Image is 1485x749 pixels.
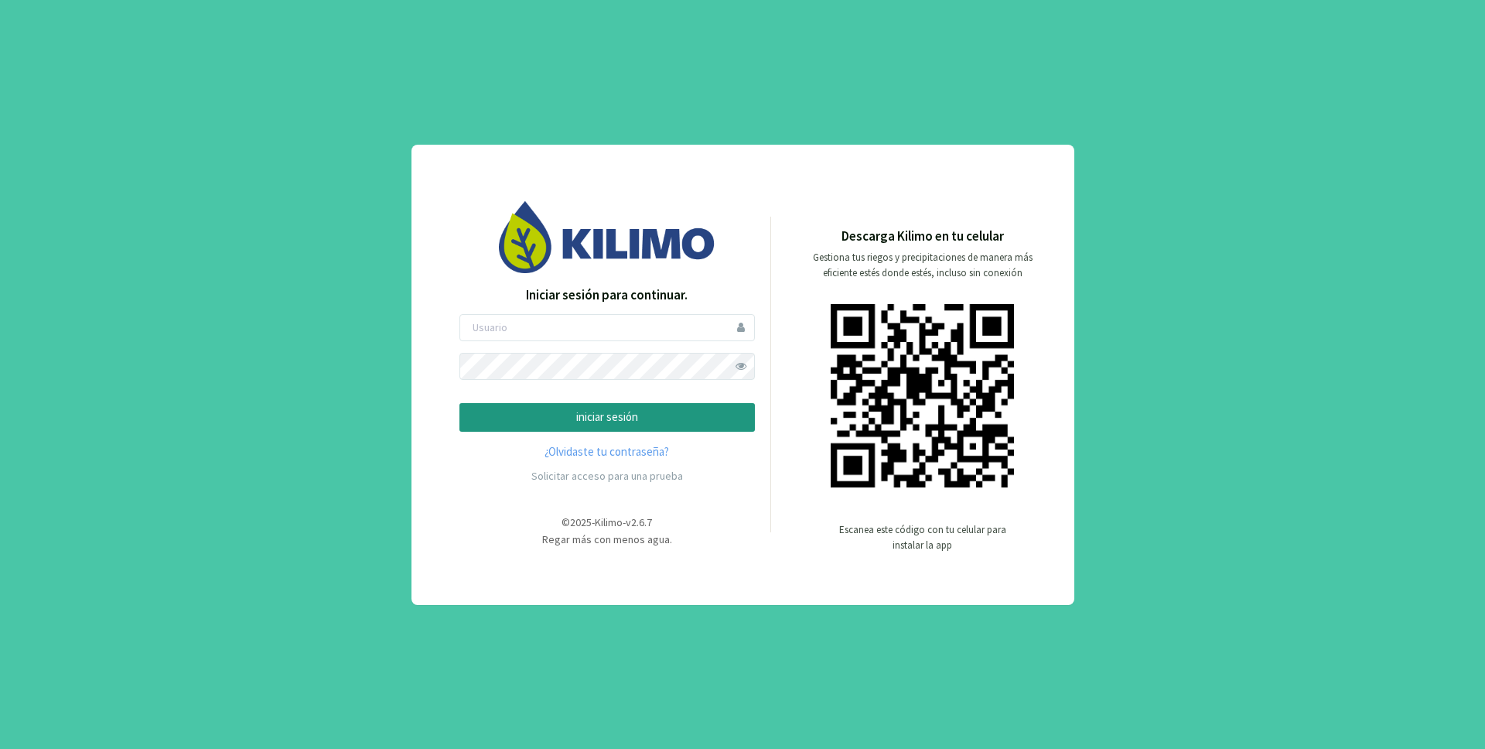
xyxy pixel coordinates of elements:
span: 2025 [570,515,592,529]
a: Solicitar acceso para una prueba [531,469,683,483]
p: Iniciar sesión para continuar. [459,286,755,306]
span: Kilimo [595,515,623,529]
span: Regar más con menos agua. [542,532,672,546]
span: © [562,515,570,529]
p: Descarga Kilimo en tu celular [841,227,1004,247]
button: iniciar sesión [459,403,755,432]
a: ¿Olvidaste tu contraseña? [459,443,755,461]
span: - [623,515,626,529]
p: iniciar sesión [473,409,742,426]
span: - [592,515,595,529]
p: Escanea este código con tu celular para instalar la app [838,522,1008,553]
input: Usuario [459,314,755,341]
img: qr code [831,304,1014,487]
span: v2.6.7 [626,515,652,529]
p: Gestiona tus riegos y precipitaciones de manera más eficiente estés donde estés, incluso sin cone... [804,250,1042,281]
img: Image [499,201,715,273]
